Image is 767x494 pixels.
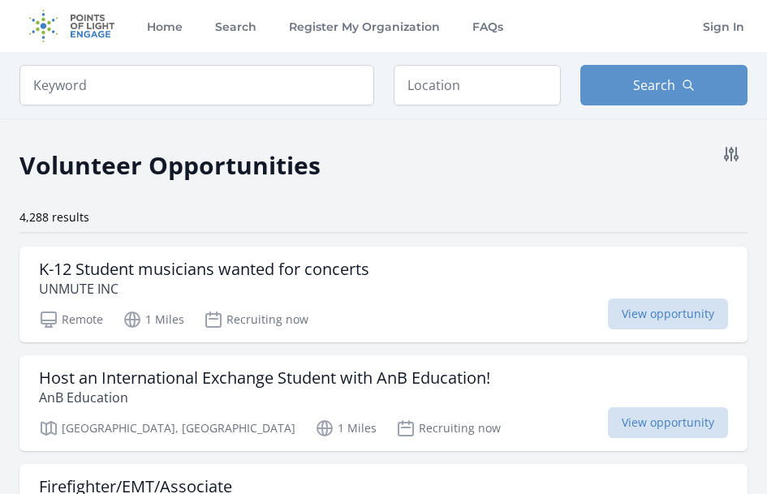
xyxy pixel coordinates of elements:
[39,419,295,438] p: [GEOGRAPHIC_DATA], [GEOGRAPHIC_DATA]
[315,419,377,438] p: 1 Miles
[394,65,561,105] input: Location
[39,368,490,388] h3: Host an International Exchange Student with AnB Education!
[608,407,728,438] span: View opportunity
[608,299,728,329] span: View opportunity
[396,419,501,438] p: Recruiting now
[39,310,103,329] p: Remote
[19,65,374,105] input: Keyword
[580,65,748,105] button: Search
[39,260,369,279] h3: K-12 Student musicians wanted for concerts
[19,247,748,342] a: K-12 Student musicians wanted for concerts UNMUTE INC Remote 1 Miles Recruiting now View opportunity
[123,310,184,329] p: 1 Miles
[204,310,308,329] p: Recruiting now
[19,209,89,225] span: 4,288 results
[19,355,748,451] a: Host an International Exchange Student with AnB Education! AnB Education [GEOGRAPHIC_DATA], [GEOG...
[633,75,675,95] span: Search
[39,279,369,299] p: UNMUTE INC
[39,388,490,407] p: AnB Education
[19,147,321,183] h2: Volunteer Opportunities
